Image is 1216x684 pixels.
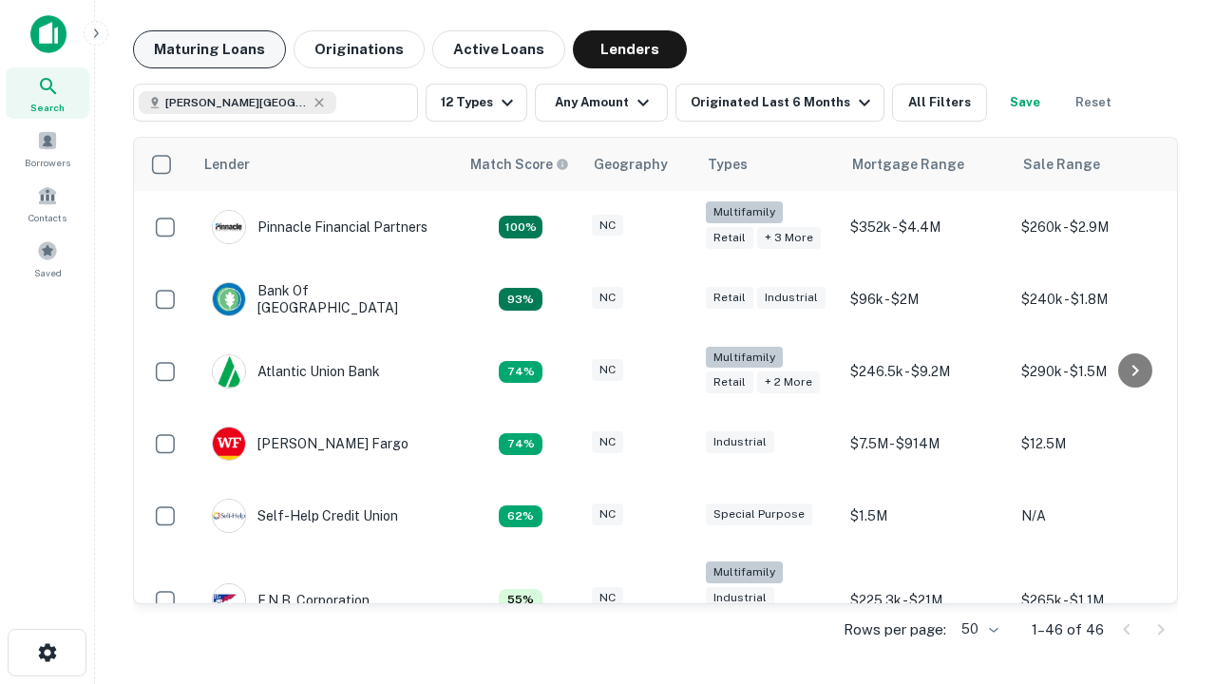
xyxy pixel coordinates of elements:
td: $246.5k - $9.2M [841,335,1012,408]
div: Retail [706,227,753,249]
button: Maturing Loans [133,30,286,68]
div: NC [592,359,623,381]
div: Self-help Credit Union [212,499,398,533]
a: Contacts [6,178,89,229]
div: Multifamily [706,347,783,369]
p: 1–46 of 46 [1032,618,1104,641]
div: Industrial [706,431,774,453]
th: Geography [582,138,696,191]
th: Types [696,138,841,191]
div: Mortgage Range [852,153,964,176]
td: N/A [1012,480,1183,552]
img: picture [213,211,245,243]
img: picture [213,283,245,315]
span: Borrowers [25,155,70,170]
td: $260k - $2.9M [1012,191,1183,263]
img: picture [213,355,245,388]
td: $265k - $1.1M [1012,552,1183,648]
div: Special Purpose [706,503,812,525]
div: Industrial [706,587,774,609]
td: $12.5M [1012,408,1183,480]
div: NC [592,287,623,309]
img: picture [213,584,245,617]
div: Bank Of [GEOGRAPHIC_DATA] [212,282,440,316]
div: Sale Range [1023,153,1100,176]
a: Saved [6,233,89,284]
th: Sale Range [1012,138,1183,191]
div: Multifamily [706,201,783,223]
div: + 2 more [757,371,820,393]
td: $290k - $1.5M [1012,335,1183,408]
td: $96k - $2M [841,263,1012,335]
span: Contacts [28,210,66,225]
div: Types [708,153,748,176]
div: Matching Properties: 9, hasApolloMatch: undefined [499,589,542,612]
th: Mortgage Range [841,138,1012,191]
div: NC [592,503,623,525]
h6: Match Score [470,154,565,175]
button: Save your search to get updates of matches that match your search criteria. [995,84,1055,122]
td: $240k - $1.8M [1012,263,1183,335]
div: + 3 more [757,227,821,249]
div: Industrial [757,287,826,309]
div: Matching Properties: 12, hasApolloMatch: undefined [499,361,542,384]
div: Lender [204,153,250,176]
div: Retail [706,287,753,309]
p: Rows per page: [844,618,946,641]
div: NC [592,431,623,453]
td: $7.5M - $914M [841,408,1012,480]
img: picture [213,500,245,532]
button: Reset [1063,84,1124,122]
button: Lenders [573,30,687,68]
button: Originations [294,30,425,68]
iframe: Chat Widget [1121,471,1216,562]
div: [PERSON_NAME] Fargo [212,427,408,461]
div: Matching Properties: 12, hasApolloMatch: undefined [499,433,542,456]
span: [PERSON_NAME][GEOGRAPHIC_DATA], [GEOGRAPHIC_DATA] [165,94,308,111]
button: Originated Last 6 Months [675,84,884,122]
div: Originated Last 6 Months [691,91,876,114]
div: Capitalize uses an advanced AI algorithm to match your search with the best lender. The match sco... [470,154,569,175]
div: Matching Properties: 15, hasApolloMatch: undefined [499,288,542,311]
button: Any Amount [535,84,668,122]
div: NC [592,587,623,609]
span: Saved [34,265,62,280]
img: picture [213,427,245,460]
div: F.n.b. Corporation [212,583,370,617]
td: $1.5M [841,480,1012,552]
th: Lender [193,138,459,191]
div: Multifamily [706,561,783,583]
span: Search [30,100,65,115]
img: capitalize-icon.png [30,15,66,53]
button: Active Loans [432,30,565,68]
div: Matching Properties: 10, hasApolloMatch: undefined [499,505,542,528]
button: All Filters [892,84,987,122]
th: Capitalize uses an advanced AI algorithm to match your search with the best lender. The match sco... [459,138,582,191]
button: 12 Types [426,84,527,122]
div: 50 [954,616,1001,643]
div: Pinnacle Financial Partners [212,210,427,244]
a: Search [6,67,89,119]
div: Matching Properties: 29, hasApolloMatch: undefined [499,216,542,238]
div: Geography [594,153,668,176]
div: Retail [706,371,753,393]
div: Atlantic Union Bank [212,354,380,389]
td: $352k - $4.4M [841,191,1012,263]
a: Borrowers [6,123,89,174]
td: $225.3k - $21M [841,552,1012,648]
div: NC [592,215,623,237]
